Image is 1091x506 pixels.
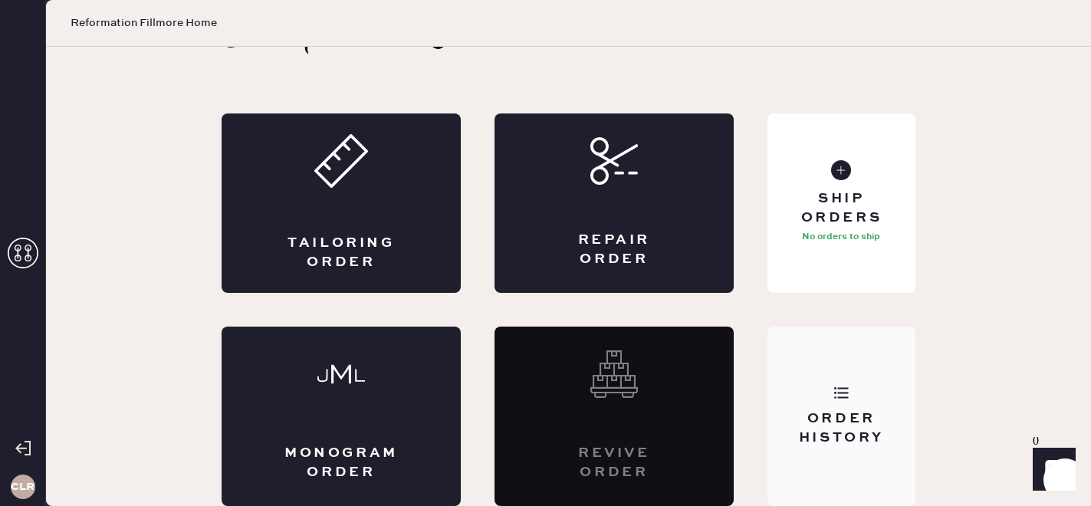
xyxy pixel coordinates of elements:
div: Ship Orders [780,189,903,228]
h3: CLR [11,481,35,492]
div: Tailoring Order [283,234,399,272]
p: No orders to ship [802,228,880,246]
div: Repair Order [556,231,672,269]
span: Reformation Fillmore Home [71,15,217,31]
div: Order History [780,409,903,448]
div: Interested? Contact us at care@hemster.co [495,327,734,506]
iframe: Front Chat [1018,437,1084,503]
div: Revive order [556,444,672,482]
div: Monogram Order [283,444,399,482]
